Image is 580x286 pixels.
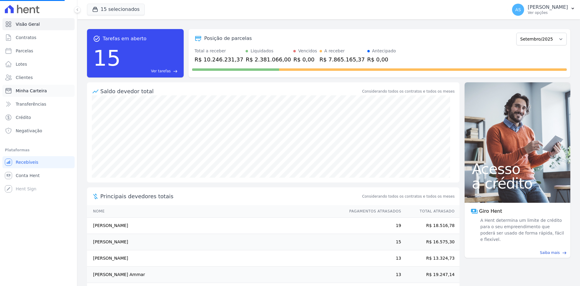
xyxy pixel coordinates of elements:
td: R$ 13.324,73 [401,250,459,267]
span: Visão Geral [16,21,40,27]
p: [PERSON_NAME] [528,4,568,10]
span: Considerando todos os contratos e todos os meses [362,194,455,199]
div: A receber [324,48,345,54]
td: 13 [343,267,401,283]
div: Liquidados [250,48,273,54]
th: Pagamentos Atrasados [343,205,401,218]
span: east [562,251,567,255]
span: Clientes [16,74,33,81]
td: R$ 19.247,14 [401,267,459,283]
td: 13 [343,250,401,267]
td: [PERSON_NAME] Ammar [87,267,343,283]
button: 15 selecionados [87,4,145,15]
div: R$ 0,00 [293,55,317,64]
a: Negativação [2,125,75,137]
a: Crédito [2,111,75,123]
td: R$ 18.516,78 [401,218,459,234]
span: Recebíveis [16,159,38,165]
button: AS [PERSON_NAME] Ver opções [507,1,580,18]
span: Acesso [472,162,563,176]
span: Crédito [16,114,31,120]
a: Transferências [2,98,75,110]
span: Tarefas em aberto [103,35,147,42]
a: Saiba mais east [468,250,567,255]
a: Visão Geral [2,18,75,30]
span: Negativação [16,128,42,134]
span: A Hent determina um limite de crédito para o seu empreendimento que poderá ser usado de forma ráp... [479,217,564,243]
span: Principais devedores totais [100,192,361,200]
span: Parcelas [16,48,33,54]
th: Total Atrasado [401,205,459,218]
div: R$ 0,00 [367,55,396,64]
a: Recebíveis [2,156,75,168]
div: R$ 2.381.066,00 [246,55,291,64]
td: [PERSON_NAME] [87,234,343,250]
span: Lotes [16,61,27,67]
span: Ver tarefas [151,68,171,74]
a: Lotes [2,58,75,70]
span: Conta Hent [16,173,40,179]
span: Giro Hent [479,208,502,215]
a: Ver tarefas east [123,68,178,74]
span: a crédito [472,176,563,191]
th: Nome [87,205,343,218]
div: Plataformas [5,146,72,154]
td: [PERSON_NAME] [87,250,343,267]
span: Saiba mais [540,250,560,255]
div: 15 [93,42,121,74]
td: R$ 16.575,30 [401,234,459,250]
span: east [173,69,178,74]
p: Ver opções [528,10,568,15]
span: AS [515,8,521,12]
div: Antecipado [372,48,396,54]
div: Vencidos [298,48,317,54]
a: Parcelas [2,45,75,57]
a: Minha Carteira [2,85,75,97]
div: R$ 7.865.165,37 [320,55,365,64]
div: Total a receber [195,48,243,54]
span: Transferências [16,101,46,107]
div: R$ 10.246.231,37 [195,55,243,64]
a: Conta Hent [2,169,75,182]
a: Clientes [2,71,75,84]
span: task_alt [93,35,100,42]
div: Considerando todos os contratos e todos os meses [362,89,455,94]
span: Minha Carteira [16,88,47,94]
td: [PERSON_NAME] [87,218,343,234]
td: 19 [343,218,401,234]
span: Contratos [16,35,36,41]
a: Contratos [2,31,75,44]
div: Saldo devedor total [100,87,361,95]
td: 15 [343,234,401,250]
div: Posição de parcelas [204,35,252,42]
